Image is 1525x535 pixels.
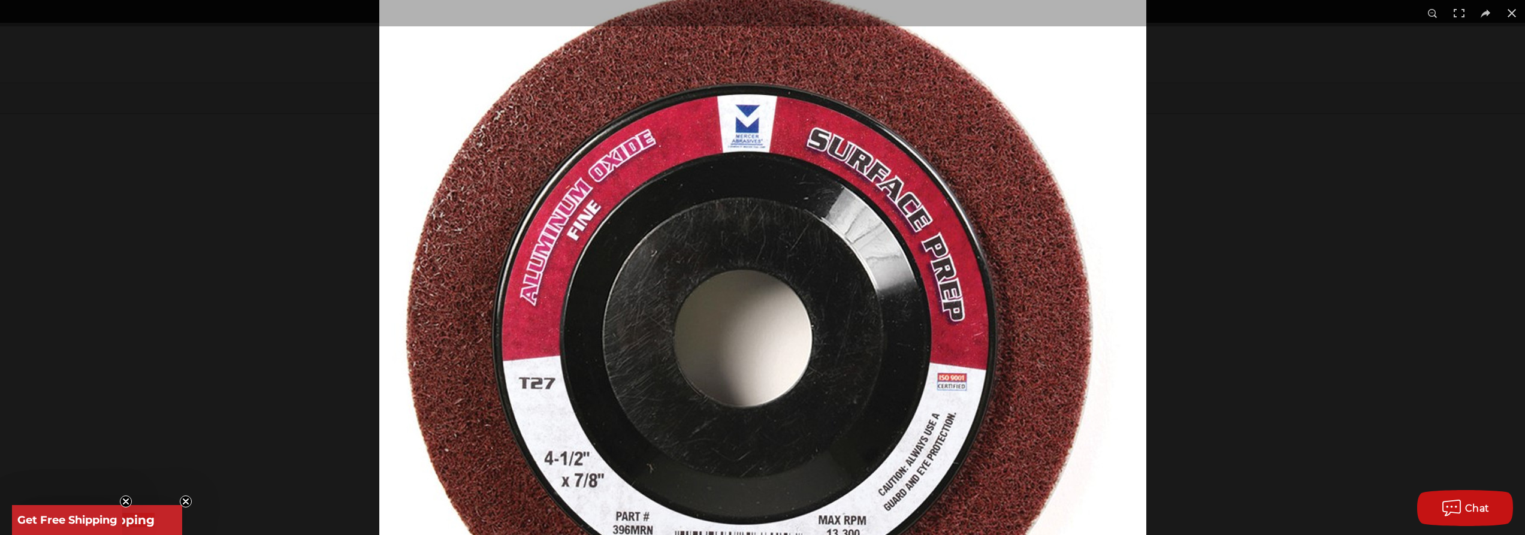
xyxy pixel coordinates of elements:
button: Close teaser [180,495,192,507]
div: Get Free ShippingClose teaser [12,505,182,535]
span: Get Free Shipping [17,513,117,527]
button: Chat [1417,490,1513,526]
button: Close teaser [120,495,132,507]
div: Get Free ShippingClose teaser [12,505,122,535]
span: Chat [1465,503,1490,514]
